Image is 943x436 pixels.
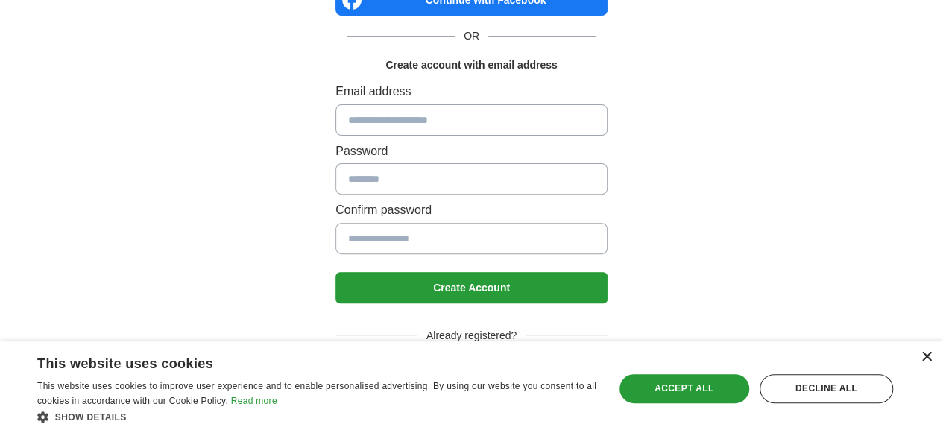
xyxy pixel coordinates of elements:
span: This website uses cookies to improve user experience and to enable personalised advertising. By u... [37,381,596,406]
label: Password [335,142,608,161]
button: Create Account [335,272,608,303]
div: Show details [37,409,597,425]
span: Already registered? [417,327,526,344]
div: Close [921,352,932,363]
div: This website uses cookies [37,350,560,373]
div: Accept all [619,374,749,402]
label: Confirm password [335,200,608,220]
span: OR [455,28,488,44]
span: Show details [55,412,127,423]
a: Read more, opens a new window [231,396,277,406]
div: Decline all [760,374,893,402]
label: Email address [335,82,608,101]
h1: Create account with email address [385,57,557,73]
